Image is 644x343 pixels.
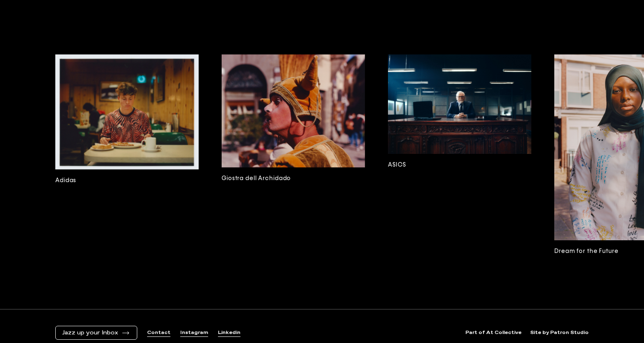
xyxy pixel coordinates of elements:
[530,329,589,336] a: Site by Patron Studio
[218,329,240,336] a: Linkedin
[55,176,199,185] h3: Adidas
[180,329,208,336] a: Instagram
[388,160,531,169] h3: ASICS
[222,54,365,256] a: Giostra dell Archidado
[222,174,365,183] h3: Giostra dell Archidado
[62,329,130,336] button: Jazz up your Inbox
[55,54,199,256] a: Adidas
[62,329,118,336] span: Jazz up your Inbox
[147,329,170,336] a: Contact
[465,329,522,336] a: Part of At Collective
[388,54,531,256] a: ASICS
